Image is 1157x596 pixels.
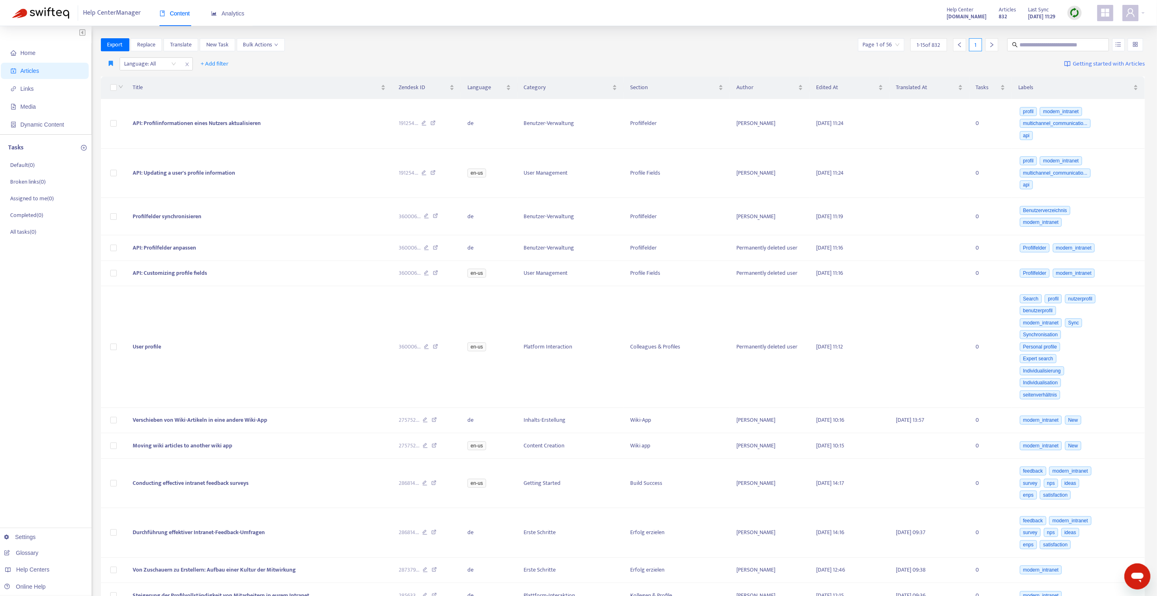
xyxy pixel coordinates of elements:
span: Profilfelder [1020,269,1050,278]
span: Home [20,50,35,56]
td: Permanently deleted user [730,235,810,261]
p: Tasks [8,143,24,153]
span: New Task [206,40,229,49]
p: All tasks ( 0 ) [10,228,36,236]
div: 1 [969,38,982,51]
td: Profile Fields [624,149,730,198]
span: New [1065,441,1081,450]
span: down [274,43,278,47]
a: Settings [4,534,36,540]
span: [DATE] 13:57 [896,415,925,425]
th: Translated At [890,77,969,99]
p: Completed ( 0 ) [10,211,43,219]
span: down [118,84,123,89]
span: [DATE] 11:19 [816,212,843,221]
span: 360006 ... [399,342,421,351]
span: Moving wiki articles to another wiki app [133,441,232,450]
a: Online Help [4,583,46,590]
span: API: Profilinformationen eines Nutzers aktualisieren [133,118,261,128]
span: Section [630,83,717,92]
button: New Task [200,38,235,51]
button: Replace [131,38,162,51]
span: [DATE] 10:15 [816,441,844,450]
span: profil [1045,294,1062,303]
span: area-chart [211,11,217,16]
span: Author [736,83,797,92]
span: New [1065,416,1081,425]
th: Section [624,77,730,99]
strong: 832 [999,12,1007,21]
span: 286814 ... [399,528,419,537]
span: Last Sync [1028,5,1049,14]
span: modern_intranet [1040,107,1082,116]
span: plus-circle [81,145,87,151]
span: 191254 ... [399,119,418,128]
span: Articles [999,5,1016,14]
span: modern_intranet [1020,441,1062,450]
a: Getting started with Articles [1064,57,1145,70]
th: Edited At [810,77,889,99]
span: satisfaction [1040,491,1071,500]
span: en-us [467,441,486,450]
span: Translated At [896,83,956,92]
td: 0 [969,261,1012,287]
td: [PERSON_NAME] [730,198,810,235]
span: Verschieben von Wiki-Artikeln in eine andere Wiki-App [133,415,267,425]
th: Author [730,77,810,99]
span: enps [1020,491,1037,500]
span: Durchführung effektiver Intranet-Feedback-Umfragen [133,528,265,537]
span: Conducting effective intranet feedback surveys [133,478,249,488]
td: [PERSON_NAME] [730,149,810,198]
span: 287379 ... [399,565,419,574]
span: book [159,11,165,16]
span: home [11,50,16,56]
td: 0 [969,558,1012,583]
span: User profile [133,342,161,351]
span: survey [1020,479,1041,488]
span: enps [1020,540,1037,549]
p: Assigned to me ( 0 ) [10,194,54,203]
td: Colleagues & Profiles [624,286,730,408]
span: Category [524,83,611,92]
span: [DATE] 11:24 [816,168,844,177]
span: Edited At [816,83,876,92]
span: appstore [1100,8,1110,18]
span: API: Updating a user's profile information [133,168,235,177]
span: Zendesk ID [399,83,448,92]
strong: [DATE] 11:29 [1028,12,1055,21]
th: Language [461,77,517,99]
span: Content [159,10,190,17]
td: Wiki-App [624,408,730,434]
button: Export [101,38,129,51]
span: api [1020,180,1033,189]
span: Help Center [947,5,974,14]
span: container [11,122,16,127]
span: en-us [467,342,486,351]
td: User Management [517,261,624,287]
th: Tasks [969,77,1012,99]
span: Profilfelder synchronisieren [133,212,201,221]
span: api [1020,131,1033,140]
button: Translate [164,38,198,51]
span: en-us [467,169,486,177]
span: feedback [1020,516,1046,525]
td: Build Success [624,459,730,508]
span: satisfaction [1040,540,1071,549]
span: [DATE] 09:37 [896,528,926,537]
p: Broken links ( 0 ) [10,177,46,186]
span: [DATE] 11:16 [816,268,843,278]
td: Erfolg erzielen [624,508,730,558]
td: de [461,198,517,235]
span: link [11,86,16,92]
span: API: Profilfelder anpassen [133,243,196,252]
span: Articles [20,68,39,74]
td: Profile Fields [624,261,730,287]
span: nps [1044,479,1058,488]
span: API: Customizing profile fields [133,268,207,278]
span: Bulk Actions [243,40,278,49]
span: modern_intranet [1020,416,1062,425]
td: Profilfelder [624,99,730,149]
span: unordered-list [1116,42,1121,47]
span: account-book [11,68,16,74]
img: Swifteq [12,7,69,19]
